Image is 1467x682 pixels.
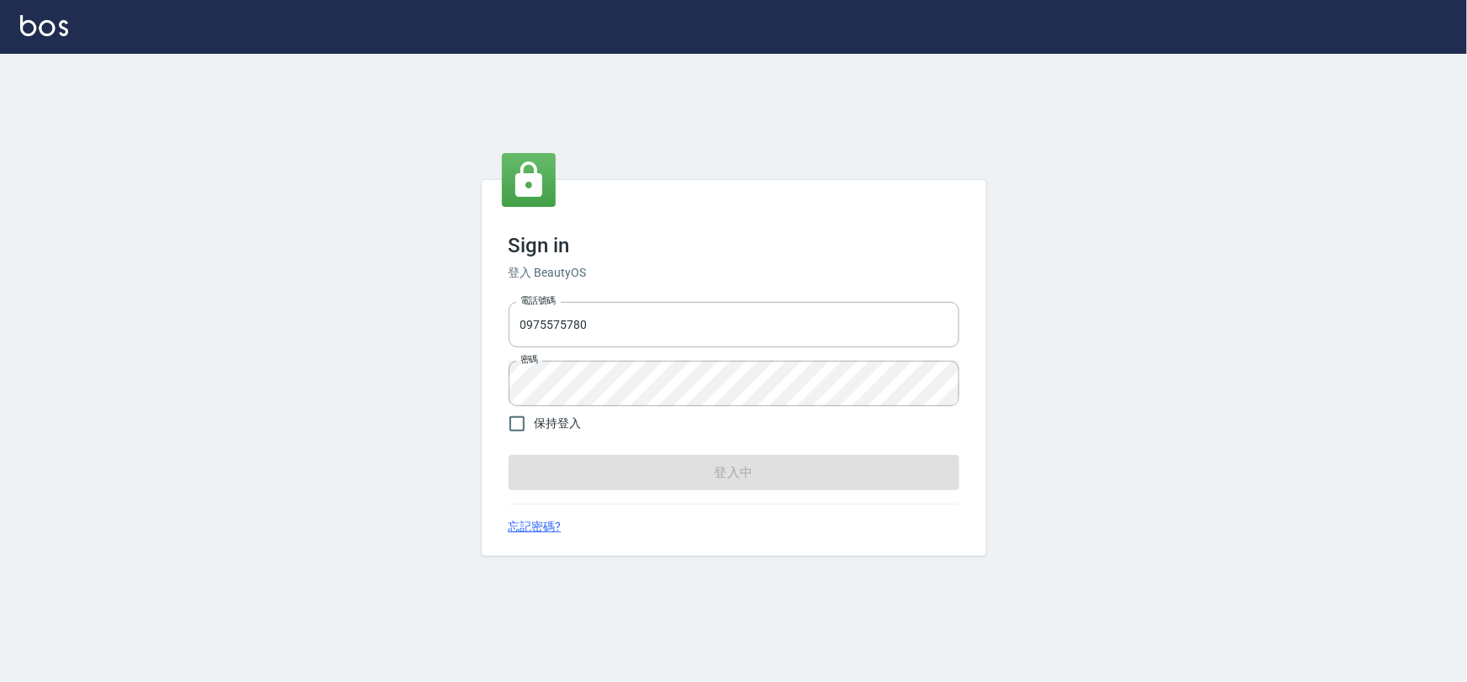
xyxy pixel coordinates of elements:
label: 電話號碼 [520,294,556,307]
label: 密碼 [520,353,538,366]
h6: 登入 BeautyOS [509,264,959,282]
a: 忘記密碼? [509,518,562,536]
h3: Sign in [509,234,959,257]
span: 保持登入 [535,415,582,432]
img: Logo [20,15,68,36]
